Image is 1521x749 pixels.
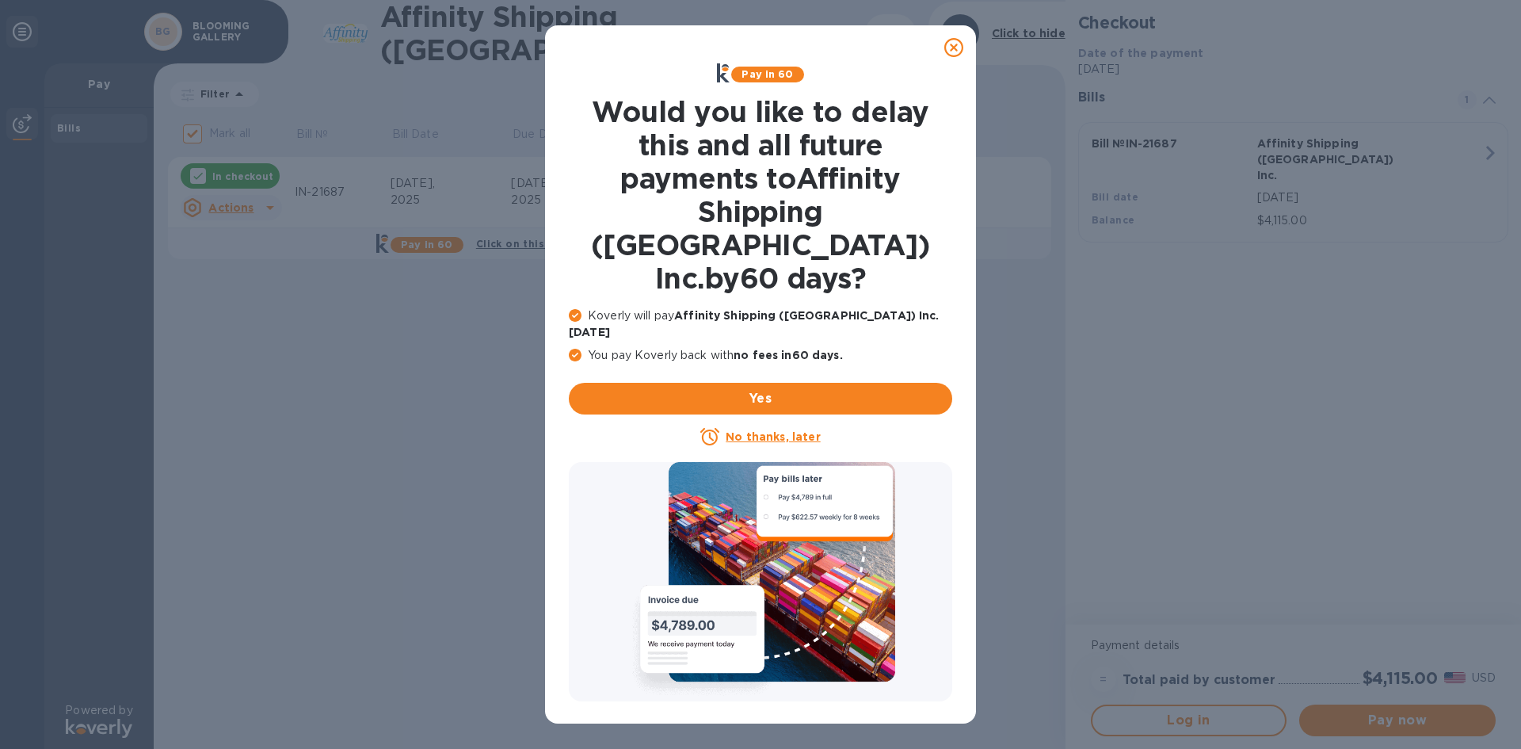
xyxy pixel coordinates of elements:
[734,349,842,361] b: no fees in 60 days .
[569,383,952,415] button: Yes
[569,309,940,338] b: Affinity Shipping ([GEOGRAPHIC_DATA]) Inc. [DATE]
[569,308,952,341] p: Koverly will pay
[581,389,940,408] span: Yes
[569,347,952,364] p: You pay Koverly back with
[569,95,952,295] h1: Would you like to delay this and all future payments to Affinity Shipping ([GEOGRAPHIC_DATA]) Inc...
[741,68,793,80] b: Pay in 60
[726,430,820,443] u: No thanks, later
